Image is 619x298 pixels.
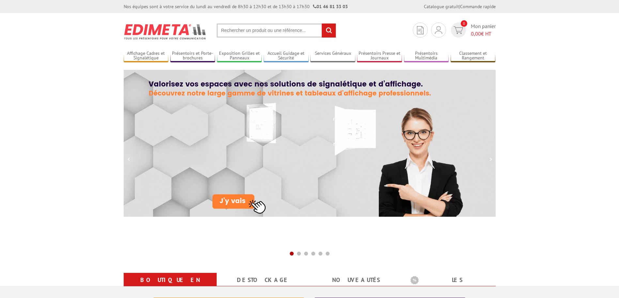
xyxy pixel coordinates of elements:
[124,3,348,10] div: Nos équipes sont à votre service du lundi au vendredi de 8h30 à 12h30 et de 13h30 à 17h30
[417,26,424,34] img: devis rapide
[471,23,496,38] span: Mon panier
[124,20,207,44] img: Présentoir, panneau, stand - Edimeta - PLV, affichage, mobilier bureau, entreprise
[357,51,402,61] a: Présentoirs Presse et Journaux
[471,30,496,38] span: € HT
[471,30,481,37] span: 0,00
[170,51,215,61] a: Présentoirs et Porte-brochures
[460,4,496,9] a: Commande rapide
[461,20,467,27] span: 0
[124,51,169,61] a: Affichage Cadres et Signalétique
[424,4,459,9] a: Catalogue gratuit
[435,26,442,34] img: devis rapide
[451,51,496,61] a: Classement et Rangement
[224,274,302,286] a: Destockage
[310,51,355,61] a: Services Généraux
[410,274,492,287] b: Les promotions
[424,3,496,10] div: |
[449,23,496,38] a: devis rapide 0 Mon panier 0,00€ HT
[217,51,262,61] a: Exposition Grilles et Panneaux
[410,274,488,298] a: Les promotions
[217,24,336,38] input: Rechercher un produit ou une référence...
[264,51,309,61] a: Accueil Guidage et Sécurité
[317,274,395,286] a: nouveautés
[132,274,209,298] a: Boutique en ligne
[454,26,463,34] img: devis rapide
[404,51,449,61] a: Présentoirs Multimédia
[313,4,348,9] strong: 01 46 81 33 03
[322,24,336,38] input: rechercher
